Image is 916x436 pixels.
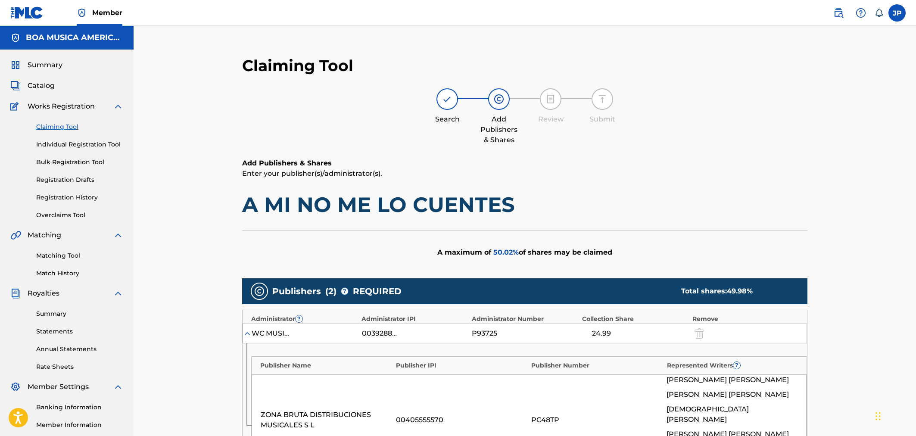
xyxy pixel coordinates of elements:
a: Match History [36,269,123,278]
a: Public Search [830,4,847,22]
a: Member Information [36,420,123,430]
div: Total shares: [681,286,790,296]
a: Matching Tool [36,251,123,260]
a: Rate Sheets [36,362,123,371]
iframe: Chat Widget [873,395,916,436]
span: Summary [28,60,62,70]
img: publishers [254,286,265,296]
div: Search [426,114,469,125]
div: Review [529,114,572,125]
img: expand [113,230,123,240]
span: Catalog [28,81,55,91]
div: Represented Writers [667,361,798,370]
div: A maximum of of shares may be claimed [242,230,807,274]
span: 50.02 % [493,248,519,256]
img: help [856,8,866,18]
img: step indicator icon for Search [442,94,452,104]
div: ZONA BRUTA DISTRIBUCIONES MUSICALES S L [261,410,392,430]
div: Publisher IPI [396,361,527,370]
h1: A MI NO ME LO CUENTES [242,192,807,218]
span: ( 2 ) [325,285,336,298]
span: ? [296,315,302,322]
span: Member Settings [28,382,89,392]
h6: Add Publishers & Shares [242,158,807,168]
div: Publisher Name [260,361,392,370]
div: Arrastrar [875,403,881,429]
div: Add Publishers & Shares [477,114,520,145]
span: [PERSON_NAME] [PERSON_NAME] [667,389,789,400]
span: ? [733,362,740,369]
span: Royalties [28,288,59,299]
img: expand [113,382,123,392]
img: Summary [10,60,21,70]
img: expand [113,101,123,112]
img: Catalog [10,81,21,91]
img: step indicator icon for Add Publishers & Shares [494,94,504,104]
span: 49.98 % [727,287,753,295]
div: Remove [692,315,798,324]
a: SummarySummary [10,60,62,70]
p: Enter your publisher(s)/administrator(s). [242,168,807,179]
img: Works Registration [10,101,22,112]
span: Publishers [272,285,321,298]
a: Bulk Registration Tool [36,158,123,167]
a: CatalogCatalog [10,81,55,91]
img: Top Rightsholder [77,8,87,18]
div: Publisher Number [531,361,663,370]
div: Collection Share [582,315,688,324]
h5: BOA MUSICA AMERICA CORP [26,33,123,43]
a: Individual Registration Tool [36,140,123,149]
img: step indicator icon for Review [545,94,556,104]
span: [PERSON_NAME] [PERSON_NAME] [667,375,789,385]
span: REQUIRED [353,285,402,298]
div: Notifications [875,9,883,17]
img: Royalties [10,288,21,299]
a: Summary [36,309,123,318]
div: Submit [581,114,624,125]
a: Registration Drafts [36,175,123,184]
a: Overclaims Tool [36,211,123,220]
div: Administrator Number [472,315,578,324]
div: 00405555570 [396,415,527,425]
div: PC48TP [531,415,662,425]
iframe: Resource Center [892,293,916,362]
div: Administrator IPI [361,315,467,324]
img: Member Settings [10,382,21,392]
span: Member [92,8,122,18]
a: Banking Information [36,403,123,412]
a: Claiming Tool [36,122,123,131]
a: Annual Statements [36,345,123,354]
img: expand-cell-toggle [243,329,252,338]
span: Works Registration [28,101,95,112]
img: search [833,8,844,18]
img: Matching [10,230,21,240]
h2: Claiming Tool [242,56,353,75]
span: Matching [28,230,61,240]
div: Help [852,4,869,22]
div: User Menu [888,4,906,22]
img: expand [113,288,123,299]
div: Administrator [251,315,357,324]
img: MLC Logo [10,6,44,19]
span: [DEMOGRAPHIC_DATA] [PERSON_NAME] [667,404,798,425]
a: Registration History [36,193,123,202]
img: step indicator icon for Submit [597,94,608,104]
img: Accounts [10,33,21,43]
div: Widget de chat [873,395,916,436]
a: Statements [36,327,123,336]
span: ? [341,288,348,295]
